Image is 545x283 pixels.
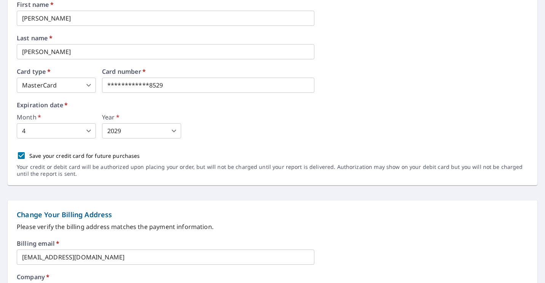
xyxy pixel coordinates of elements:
p: Change Your Billing Address [17,210,528,220]
label: Card type [17,68,96,75]
label: Company [17,274,49,280]
p: Please verify the billing address matches the payment information. [17,222,528,231]
p: Save your credit card for future purchases [29,152,140,160]
label: Billing email [17,240,59,246]
div: MasterCard [17,78,96,93]
label: First name [17,2,528,8]
label: Month [17,114,96,120]
div: 4 [17,123,96,138]
p: Your credit or debit card will be authorized upon placing your order, but will not be charged unt... [17,164,528,177]
div: 2029 [102,123,181,138]
label: Last name [17,35,528,41]
label: Card number [102,68,314,75]
label: Expiration date [17,102,528,108]
label: Year [102,114,181,120]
